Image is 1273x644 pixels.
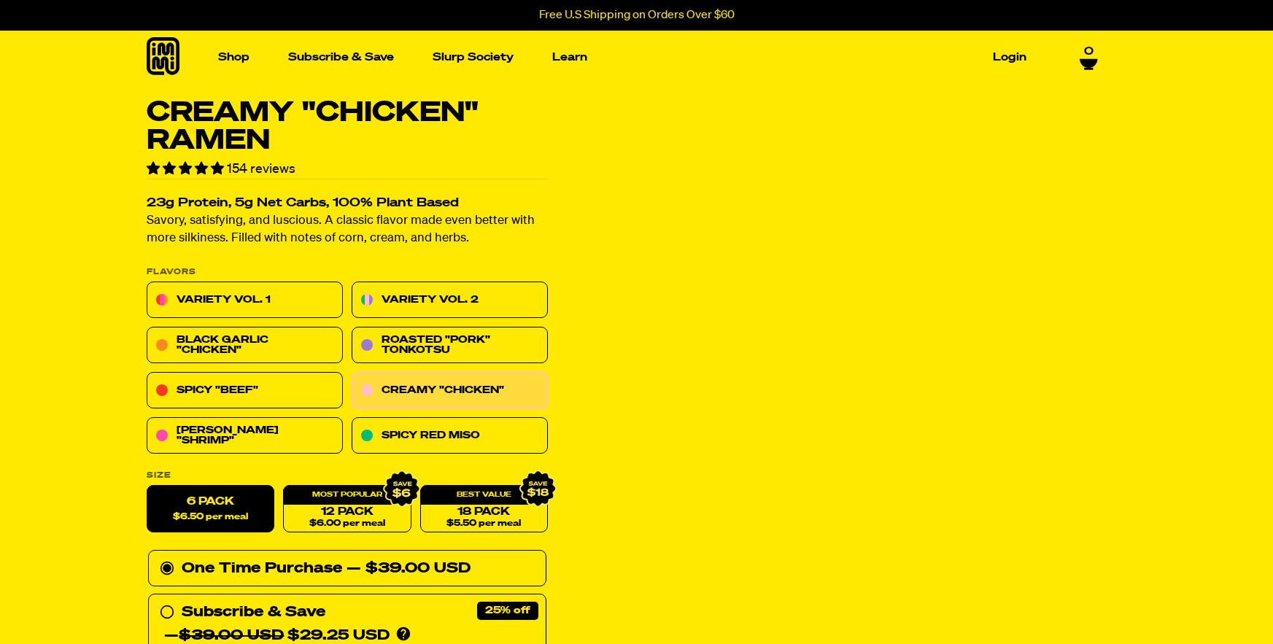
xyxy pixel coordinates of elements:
[147,373,343,409] a: Spicy "Beef"
[173,513,248,522] span: $6.50 per meal
[147,418,343,454] a: [PERSON_NAME] "Shrimp"
[212,46,255,69] a: Shop
[352,327,548,364] a: Roasted "Pork" Tonkotsu
[539,9,735,22] p: Free U.S Shipping on Orders Over $60
[427,46,519,69] a: Slurp Society
[446,519,521,529] span: $5.50 per meal
[160,557,535,581] div: One Time Purchase
[282,46,400,69] a: Subscribe & Save
[309,519,384,529] span: $6.00 per meal
[147,99,548,155] h1: Creamy "Chicken" Ramen
[283,486,411,533] a: 12 Pack$6.00 per meal
[147,198,548,210] h2: 23g Protein, 5g Net Carbs, 100% Plant Based
[147,282,343,319] a: Variety Vol. 1
[147,486,274,533] label: 6 Pack
[182,601,325,624] div: Subscribe & Save
[1080,45,1098,70] a: 0
[987,46,1032,69] a: Login
[352,282,548,319] a: Variety Vol. 2
[419,486,547,533] a: 18 Pack$5.50 per meal
[147,472,548,480] label: Size
[212,31,1032,84] nav: Main navigation
[227,163,295,176] span: 154 reviews
[1084,45,1094,58] span: 0
[352,418,548,454] a: Spicy Red Miso
[347,557,471,581] div: — $39.00 USD
[147,268,548,276] p: Flavors
[147,163,227,176] span: 4.78 stars
[352,373,548,409] a: Creamy "Chicken"
[147,213,548,248] p: Savory, satisfying, and luscious. A classic flavor made even better with more silkiness. Filled w...
[546,46,593,69] a: Learn
[179,629,284,643] del: $39.00 USD
[147,327,343,364] a: Black Garlic "Chicken"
